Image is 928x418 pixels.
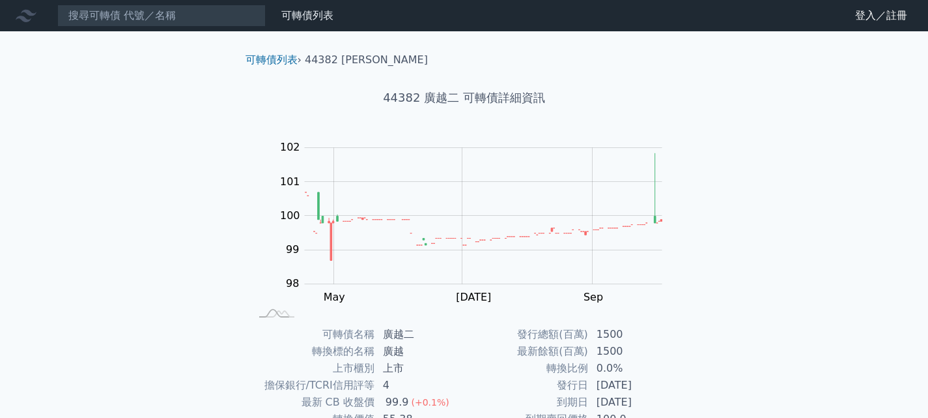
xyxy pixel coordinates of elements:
[411,397,449,408] span: (+0.1%)
[464,394,589,411] td: 到期日
[251,377,375,394] td: 擔保銀行/TCRI信用評等
[589,326,678,343] td: 1500
[324,291,345,303] tspan: May
[464,326,589,343] td: 發行總額(百萬)
[280,175,300,188] tspan: 101
[375,326,464,343] td: 廣越二
[375,377,464,394] td: 4
[375,360,464,377] td: 上市
[464,343,589,360] td: 最新餘額(百萬)
[845,5,918,26] a: 登入／註冊
[246,52,302,68] li: ›
[251,360,375,377] td: 上市櫃別
[251,343,375,360] td: 轉換標的名稱
[280,141,300,153] tspan: 102
[584,291,603,303] tspan: Sep
[375,343,464,360] td: 廣越
[251,394,375,411] td: 最新 CB 收盤價
[589,377,678,394] td: [DATE]
[464,360,589,377] td: 轉換比例
[286,277,299,290] tspan: 98
[246,53,298,66] a: 可轉債列表
[383,395,412,410] div: 99.9
[251,326,375,343] td: 可轉債名稱
[589,343,678,360] td: 1500
[265,141,682,303] g: Chart
[281,9,333,22] a: 可轉債列表
[464,377,589,394] td: 發行日
[280,209,300,222] tspan: 100
[286,243,299,256] tspan: 99
[305,52,428,68] li: 44382 [PERSON_NAME]
[235,89,694,107] h1: 44382 廣越二 可轉債詳細資訊
[57,5,266,27] input: 搜尋可轉債 代號／名稱
[456,291,491,303] tspan: [DATE]
[589,360,678,377] td: 0.0%
[589,394,678,411] td: [DATE]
